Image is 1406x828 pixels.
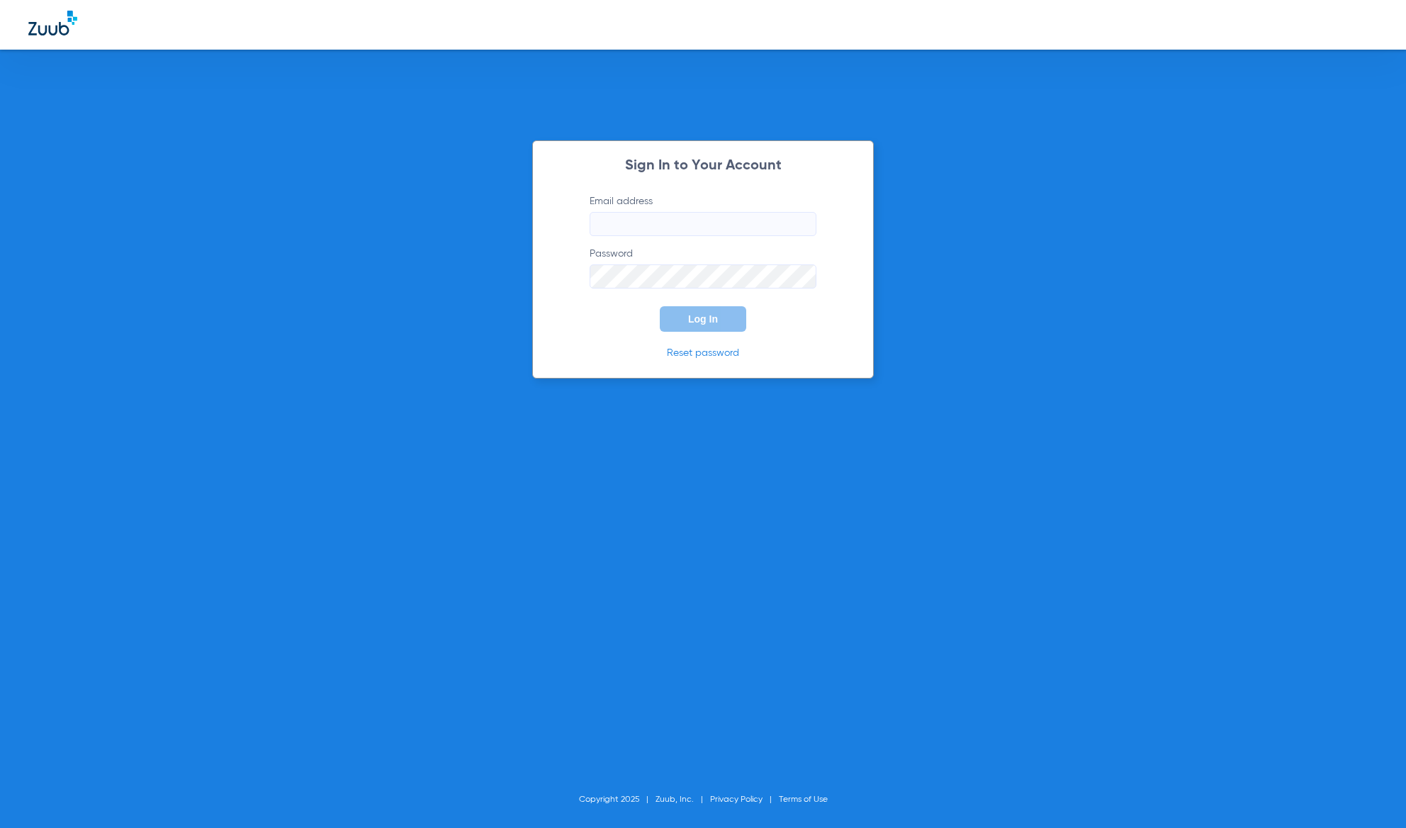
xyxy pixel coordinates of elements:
a: Terms of Use [779,795,828,804]
a: Privacy Policy [710,795,763,804]
button: Log In [660,306,746,332]
li: Zuub, Inc. [656,793,710,807]
input: Password [590,264,816,289]
label: Password [590,247,816,289]
h2: Sign In to Your Account [568,159,838,173]
span: Log In [688,313,718,325]
li: Copyright 2025 [579,793,656,807]
img: Zuub Logo [28,11,77,35]
label: Email address [590,194,816,236]
a: Reset password [667,348,739,358]
input: Email address [590,212,816,236]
